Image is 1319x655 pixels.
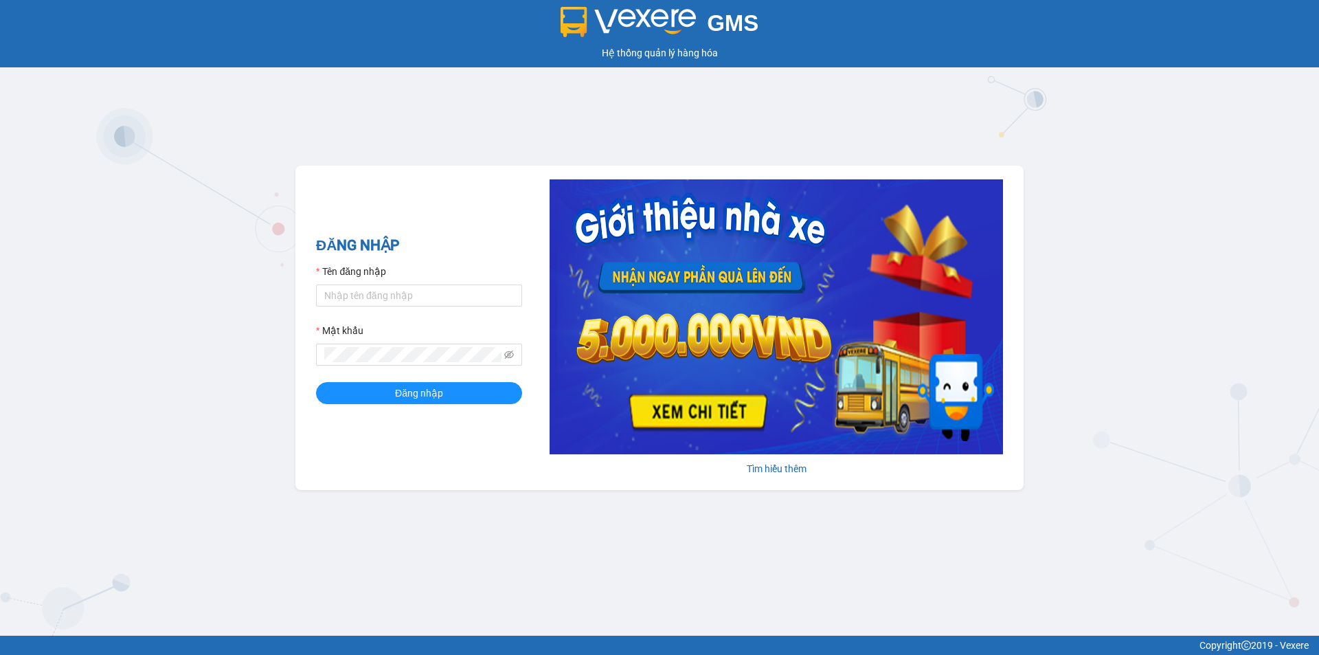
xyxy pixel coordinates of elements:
div: Copyright 2019 - Vexere [10,638,1309,653]
div: Hệ thống quản lý hàng hóa [3,45,1316,60]
h2: ĐĂNG NHẬP [316,234,522,257]
img: banner-0 [550,179,1003,454]
span: copyright [1241,641,1251,650]
img: logo 2 [561,7,697,37]
input: Mật khẩu [324,347,501,362]
input: Tên đăng nhập [316,285,522,307]
label: Mật khẩu [316,323,363,338]
span: Đăng nhập [395,386,443,401]
span: eye-invisible [504,350,514,359]
a: GMS [561,21,759,32]
button: Đăng nhập [316,382,522,404]
span: GMS [707,10,758,36]
label: Tên đăng nhập [316,264,386,279]
div: Tìm hiểu thêm [550,461,1003,476]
